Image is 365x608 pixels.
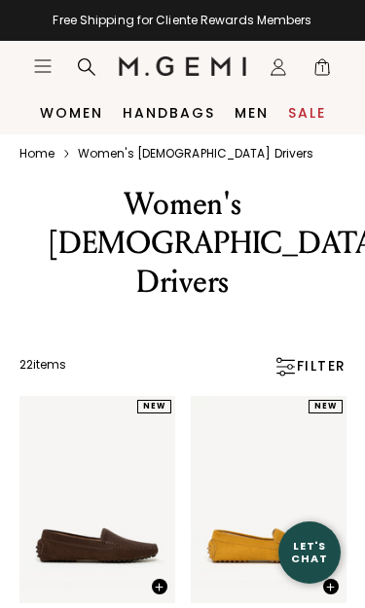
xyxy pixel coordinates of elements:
[19,357,67,376] div: 22 items
[274,357,347,376] div: FILTER
[78,146,313,161] a: Women's [DEMOGRAPHIC_DATA] drivers
[191,396,347,603] img: The Felize Suede
[312,61,332,81] span: 1
[119,56,246,76] img: M.Gemi
[47,185,318,302] div: Women's [DEMOGRAPHIC_DATA] Drivers
[19,146,55,161] a: Home
[278,540,341,564] div: Let's Chat
[33,56,53,76] button: Open site menu
[309,400,343,413] div: NEW
[288,105,326,121] a: Sale
[275,357,295,376] img: Open filters
[123,105,215,121] a: Handbags
[40,105,103,121] a: Women
[137,400,171,413] div: NEW
[19,396,175,603] img: The Felize Suede
[235,105,269,121] a: Men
